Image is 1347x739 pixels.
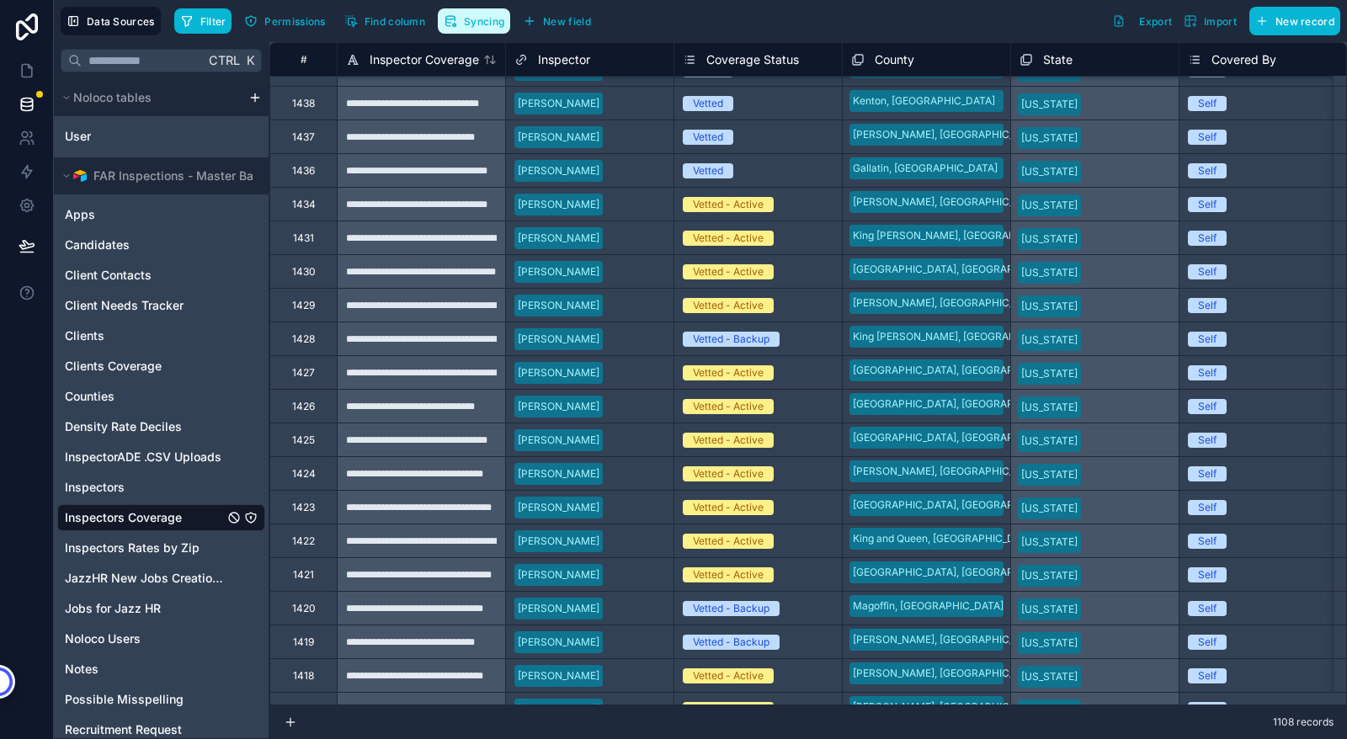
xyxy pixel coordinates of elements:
[65,691,184,708] span: Possible Misspelling
[87,15,155,28] span: Data Sources
[1249,7,1340,35] button: New record
[518,96,599,111] div: [PERSON_NAME]
[517,8,597,34] button: New field
[1198,332,1217,347] div: Self
[1275,15,1334,28] span: New record
[518,298,599,313] div: [PERSON_NAME]
[65,267,224,284] a: Client Contacts
[438,8,510,34] button: Syncing
[693,668,764,683] div: Vetted - Active
[518,702,599,717] div: [PERSON_NAME]
[853,464,1043,479] div: [PERSON_NAME], [GEOGRAPHIC_DATA]
[65,691,224,708] a: Possible Misspelling
[292,130,315,144] div: 1437
[853,598,1004,614] div: Magoffin, [GEOGRAPHIC_DATA]
[693,332,769,347] div: Vetted - Backup
[292,501,315,514] div: 1423
[65,509,224,526] a: Inspectors Coverage
[292,97,315,110] div: 1438
[57,231,265,258] div: Candidates
[207,50,242,71] span: Ctrl
[65,479,224,496] a: Inspectors
[57,565,265,592] div: JazzHR New Jobs Creation Log
[57,262,265,289] div: Client Contacts
[93,167,267,184] span: FAR Inspections - Master Base
[293,635,314,649] div: 1419
[293,669,314,683] div: 1418
[438,8,517,34] a: Syncing
[853,228,1067,243] div: King [PERSON_NAME], [GEOGRAPHIC_DATA]
[518,163,599,178] div: [PERSON_NAME]
[518,197,599,212] div: [PERSON_NAME]
[293,568,314,582] div: 1421
[57,353,265,380] div: Clients Coverage
[65,449,221,465] span: InspectorADE .CSV Uploads
[293,703,314,716] div: 1417
[65,630,224,647] a: Noloco Users
[65,237,224,253] a: Candidates
[518,567,599,582] div: [PERSON_NAME]
[693,466,764,481] div: Vetted - Active
[693,130,723,145] div: Vetted
[853,565,1065,580] div: [GEOGRAPHIC_DATA], [GEOGRAPHIC_DATA]
[518,466,599,481] div: [PERSON_NAME]
[57,595,265,622] div: Jobs for Jazz HR
[693,534,764,549] div: Vetted - Active
[693,197,764,212] div: Vetted - Active
[292,198,316,211] div: 1434
[57,444,265,471] div: InspectorADE .CSV Uploads
[1198,231,1217,246] div: Self
[706,51,799,68] span: Coverage Status
[65,327,104,344] span: Clients
[1273,715,1334,729] span: 1108 records
[57,383,265,410] div: Counties
[73,89,152,106] span: Noloco tables
[693,399,764,414] div: Vetted - Active
[65,237,130,253] span: Candidates
[693,601,769,616] div: Vetted - Backup
[65,661,98,678] span: Notes
[1198,399,1217,414] div: Self
[57,656,265,683] div: Notes
[65,267,152,284] span: Client Contacts
[61,7,161,35] button: Data Sources
[1043,51,1073,68] span: State
[65,600,161,617] span: Jobs for Jazz HR
[65,327,224,344] a: Clients
[518,399,599,414] div: [PERSON_NAME]
[853,666,1043,681] div: [PERSON_NAME], [GEOGRAPHIC_DATA]
[65,128,207,145] a: User
[693,365,764,380] div: Vetted - Active
[65,721,224,738] a: Recruitment Request
[292,433,315,447] div: 1425
[65,358,162,375] span: Clients Coverage
[1211,51,1276,68] span: Covered By
[518,231,599,246] div: [PERSON_NAME]
[853,127,1043,142] div: [PERSON_NAME], [GEOGRAPHIC_DATA]
[1198,567,1217,582] div: Self
[292,299,315,312] div: 1429
[853,531,1036,546] div: King and Queen, [GEOGRAPHIC_DATA]
[853,699,1043,715] div: [PERSON_NAME], [GEOGRAPHIC_DATA]
[65,570,224,587] a: JazzHR New Jobs Creation Log
[57,164,261,188] button: Airtable LogoFAR Inspections - Master Base
[65,206,224,223] a: Apps
[65,540,224,556] a: Inspectors Rates by Zip
[65,479,125,496] span: Inspectors
[693,702,764,717] div: Vetted - Active
[853,363,1065,378] div: [GEOGRAPHIC_DATA], [GEOGRAPHIC_DATA]
[238,8,338,34] a: Permissions
[1178,7,1243,35] button: Import
[54,79,269,738] div: scrollable content
[538,51,590,68] span: Inspector
[1198,298,1217,313] div: Self
[292,366,315,380] div: 1427
[518,500,599,515] div: [PERSON_NAME]
[174,8,232,34] button: Filter
[693,298,764,313] div: Vetted - Active
[65,388,224,405] a: Counties
[244,55,256,66] span: K
[365,15,425,28] span: Find column
[65,418,182,435] span: Density Rate Deciles
[65,661,224,678] a: Notes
